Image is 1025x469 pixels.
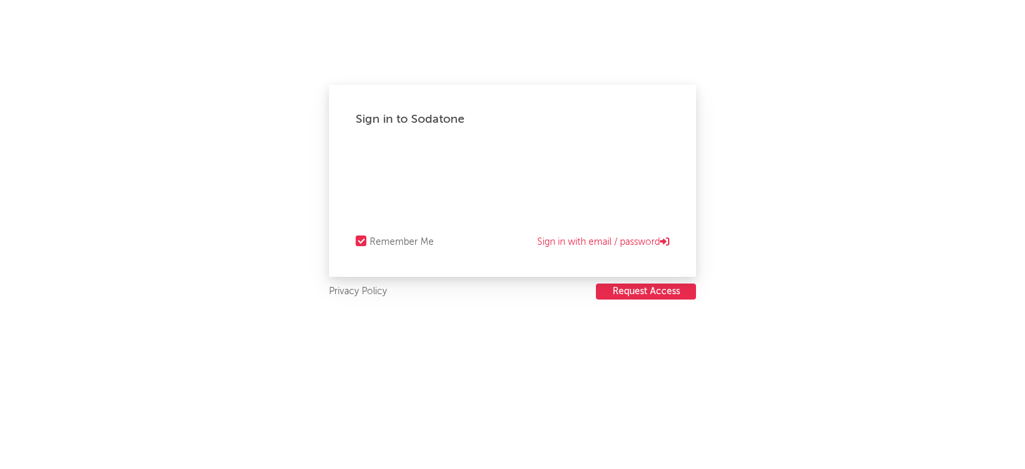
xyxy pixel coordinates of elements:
div: Remember Me [370,234,434,250]
div: Sign in to Sodatone [356,111,669,127]
a: Privacy Policy [329,284,387,300]
button: Request Access [596,284,696,300]
a: Sign in with email / password [537,234,669,250]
